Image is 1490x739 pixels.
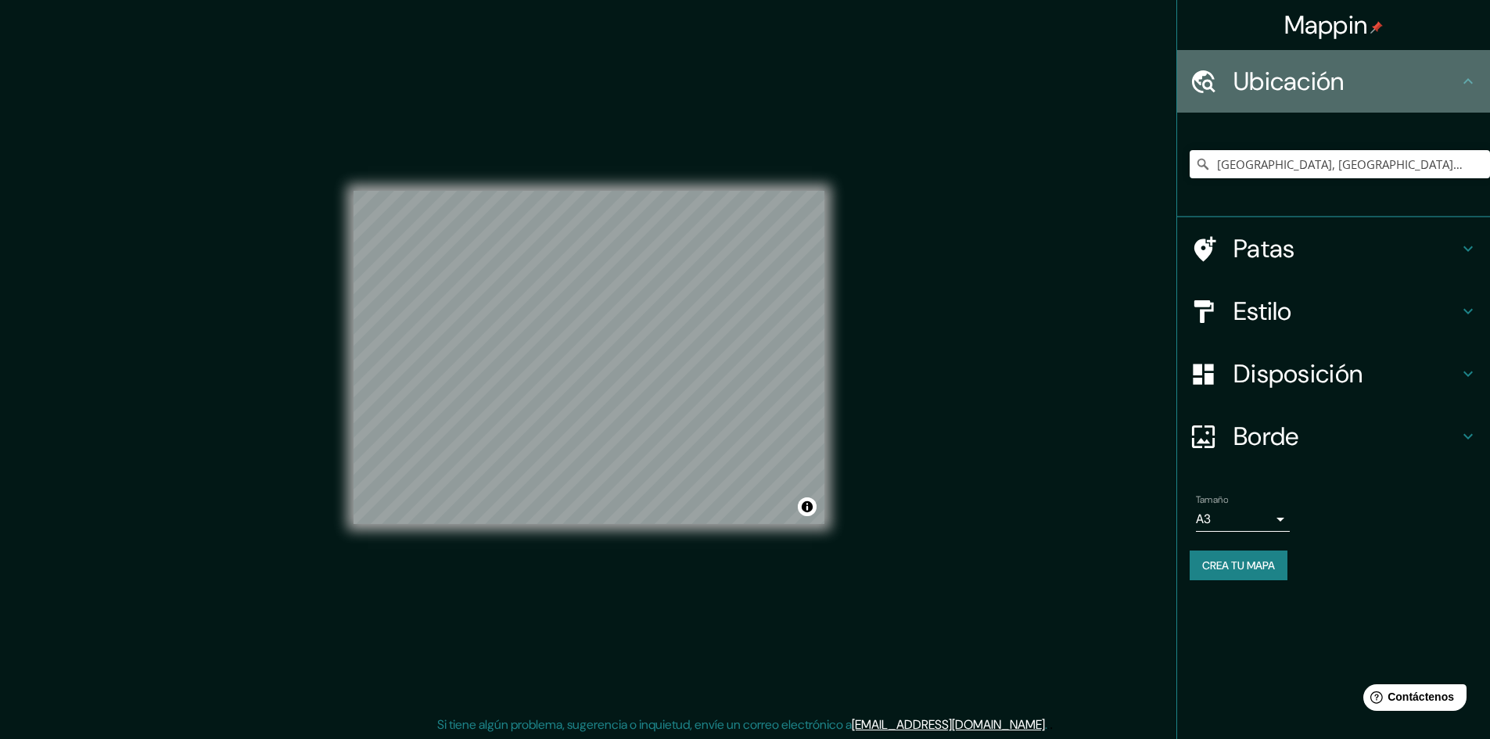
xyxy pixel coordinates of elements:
font: Ubicación [1233,65,1345,98]
button: Activar o desactivar atribución [798,497,817,516]
font: Disposición [1233,357,1363,390]
a: [EMAIL_ADDRESS][DOMAIN_NAME] [852,716,1045,733]
font: A3 [1196,511,1211,527]
div: Estilo [1177,280,1490,343]
font: Estilo [1233,295,1292,328]
font: Patas [1233,232,1295,265]
div: Disposición [1177,343,1490,405]
div: Borde [1177,405,1490,468]
button: Crea tu mapa [1190,551,1287,580]
img: pin-icon.png [1370,21,1383,34]
font: Mappin [1284,9,1368,41]
canvas: Mapa [354,191,824,524]
iframe: Lanzador de widgets de ayuda [1351,678,1473,722]
font: . [1047,716,1050,733]
font: Tamaño [1196,493,1228,506]
font: Crea tu mapa [1202,558,1275,572]
font: Si tiene algún problema, sugerencia o inquietud, envíe un correo electrónico a [437,716,852,733]
font: . [1050,716,1053,733]
input: Elige tu ciudad o zona [1190,150,1490,178]
div: A3 [1196,507,1290,532]
div: Patas [1177,217,1490,280]
div: Ubicación [1177,50,1490,113]
font: . [1045,716,1047,733]
font: Borde [1233,420,1299,453]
